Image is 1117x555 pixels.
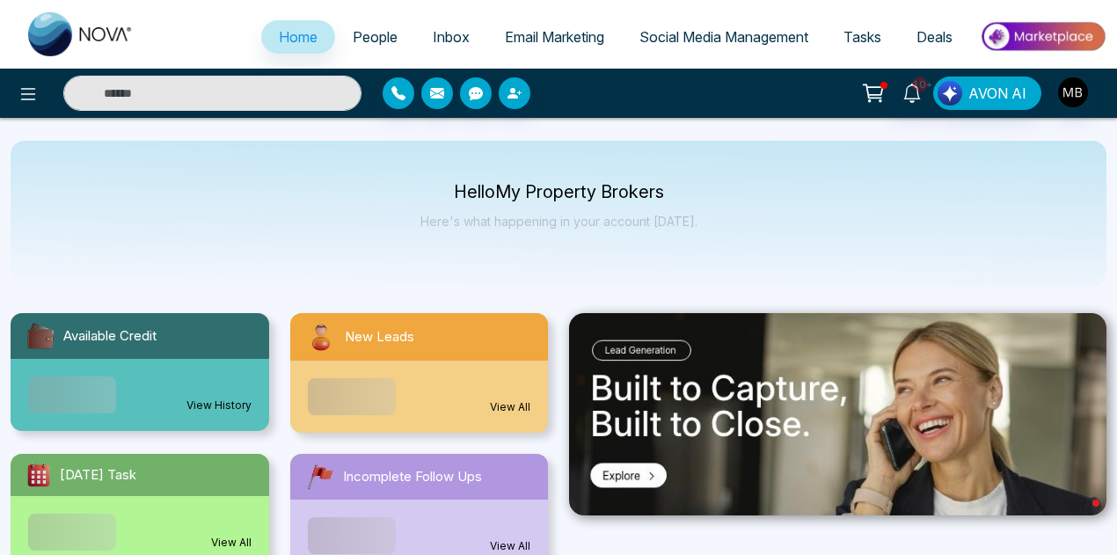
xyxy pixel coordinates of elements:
[912,77,928,92] span: 10+
[1057,495,1099,537] iframe: Intercom live chat
[25,320,56,352] img: availableCredit.svg
[304,461,336,493] img: followUps.svg
[345,327,414,347] span: New Leads
[420,185,697,200] p: Hello My Property Brokers
[916,28,953,46] span: Deals
[505,28,604,46] span: Email Marketing
[826,20,899,54] a: Tasks
[304,320,338,354] img: newLeads.svg
[487,20,622,54] a: Email Marketing
[28,12,134,56] img: Nova CRM Logo
[1058,77,1088,107] img: User Avatar
[979,17,1106,56] img: Market-place.gif
[186,398,252,413] a: View History
[343,467,482,487] span: Incomplete Follow Ups
[843,28,881,46] span: Tasks
[891,77,933,107] a: 10+
[335,20,415,54] a: People
[60,465,136,486] span: [DATE] Task
[490,538,530,554] a: View All
[933,77,1041,110] button: AVON AI
[420,214,697,229] p: Here's what happening in your account [DATE].
[569,313,1106,515] img: .
[433,28,470,46] span: Inbox
[25,461,53,489] img: todayTask.svg
[938,81,962,106] img: Lead Flow
[63,326,157,347] span: Available Credit
[415,20,487,54] a: Inbox
[490,399,530,415] a: View All
[279,28,318,46] span: Home
[353,28,398,46] span: People
[968,83,1026,104] span: AVON AI
[639,28,808,46] span: Social Media Management
[622,20,826,54] a: Social Media Management
[211,535,252,551] a: View All
[899,20,970,54] a: Deals
[261,20,335,54] a: Home
[280,313,559,433] a: New LeadsView All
